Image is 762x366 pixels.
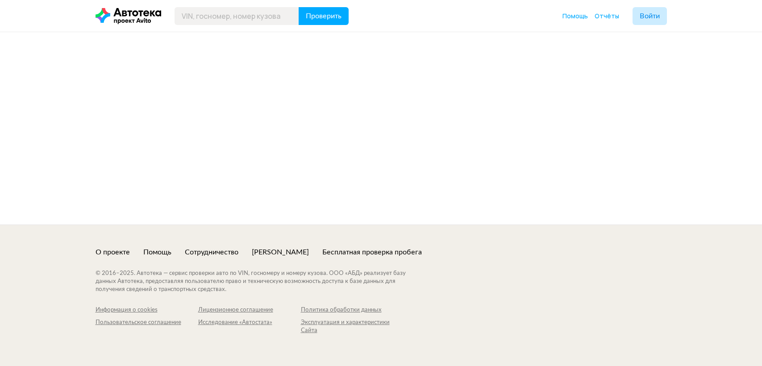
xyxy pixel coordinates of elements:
[299,7,349,25] button: Проверить
[96,247,130,257] a: О проекте
[96,306,198,314] a: Информация о cookies
[96,270,424,294] div: © 2016– 2025 . Автотека — сервис проверки авто по VIN, госномеру и номеру кузова. ООО «АБД» реали...
[198,319,301,335] a: Исследование «Автостата»
[306,12,341,20] span: Проверить
[595,12,619,20] span: Отчёты
[301,319,404,335] a: Эксплуатация и характеристики Сайта
[185,247,238,257] a: Сотрудничество
[143,247,171,257] a: Помощь
[562,12,588,20] span: Помощь
[198,306,301,314] a: Лицензионное соглашение
[322,247,422,257] a: Бесплатная проверка пробега
[640,12,660,20] span: Войти
[252,247,309,257] a: [PERSON_NAME]
[633,7,667,25] button: Войти
[96,319,198,335] a: Пользовательское соглашение
[301,306,404,314] a: Политика обработки данных
[198,319,301,327] div: Исследование «Автостата»
[175,7,299,25] input: VIN, госномер, номер кузова
[595,12,619,21] a: Отчёты
[562,12,588,21] a: Помощь
[96,319,198,327] div: Пользовательское соглашение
